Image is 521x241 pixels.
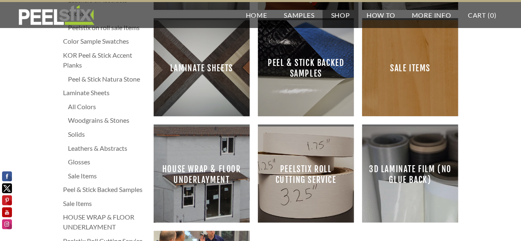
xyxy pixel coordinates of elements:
a: Peel & Stick Natura Stone [68,74,145,84]
a: Sale Items [63,199,145,208]
img: REFACE SUPPLIES [16,5,96,26]
span: Peel & Stick Backed Samples [264,27,347,110]
a: Laminate Sheets [63,88,145,98]
span: 3D Laminate film (no glue back) [369,133,451,216]
a: HOUSE WRAP & FLOOR UNDERLAYMENT [63,212,145,232]
a: Peel & Stick Backed Samples [258,20,354,116]
a: Cart (0) [460,2,505,28]
a: Woodgrains & Stones [68,115,145,125]
a: Laminate Sheets [154,20,250,116]
span: 0 [490,11,494,19]
a: Peelstix Roll Cutting Service [258,126,354,222]
span: Peelstix Roll Cutting Service [264,133,347,216]
span: Sale Items [369,27,451,110]
a: HOUSE WRAP & FLOOR UNDERLAYMENT [154,126,250,222]
span: Laminate Sheets [160,27,243,110]
a: How To [358,2,404,28]
a: All Colors [68,102,145,112]
a: Samples [276,2,323,28]
a: Home [238,2,276,28]
a: Glosses [68,157,145,167]
a: 3D Laminate film (no glue back) [362,126,458,222]
a: Color Sample Swatches [63,36,145,46]
a: Sale Items [68,171,145,181]
a: KOR Peel & Stick Accent Planks [63,50,145,70]
a: More Info [403,2,459,28]
a: Peel & Stick Backed Samples [63,185,145,194]
a: Shop [322,2,358,28]
a: Sale Items [362,20,458,116]
a: Solids [68,129,145,139]
span: HOUSE WRAP & FLOOR UNDERLAYMENT [160,133,243,216]
a: Leathers & Abstracts [68,143,145,153]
